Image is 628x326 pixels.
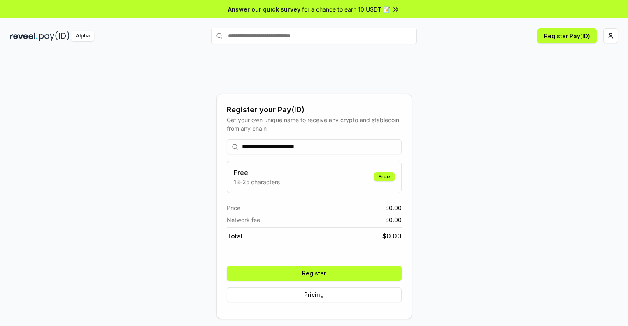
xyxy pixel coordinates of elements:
[385,203,402,212] span: $ 0.00
[374,172,395,181] div: Free
[227,266,402,281] button: Register
[227,287,402,302] button: Pricing
[39,31,70,41] img: pay_id
[227,116,402,133] div: Get your own unique name to receive any crypto and stablecoin, from any chain
[385,215,402,224] span: $ 0.00
[227,104,402,116] div: Register your Pay(ID)
[227,203,240,212] span: Price
[71,31,94,41] div: Alpha
[234,178,280,186] p: 13-25 characters
[227,215,260,224] span: Network fee
[227,231,242,241] span: Total
[382,231,402,241] span: $ 0.00
[10,31,37,41] img: reveel_dark
[234,168,280,178] h3: Free
[537,28,597,43] button: Register Pay(ID)
[302,5,390,14] span: for a chance to earn 10 USDT 📝
[228,5,300,14] span: Answer our quick survey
